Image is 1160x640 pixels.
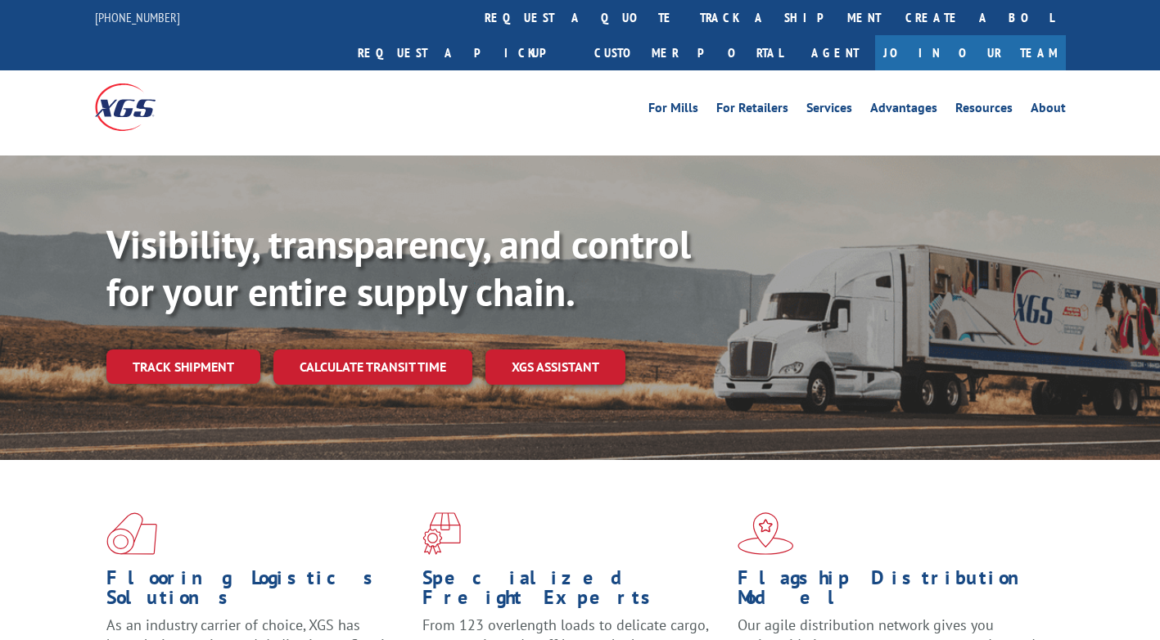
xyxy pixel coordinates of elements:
a: Track shipment [106,349,260,384]
a: Resources [955,101,1013,119]
a: About [1031,101,1066,119]
h1: Specialized Freight Experts [422,568,726,615]
a: For Mills [648,101,698,119]
img: xgs-icon-total-supply-chain-intelligence-red [106,512,157,555]
a: Join Our Team [875,35,1066,70]
a: [PHONE_NUMBER] [95,9,180,25]
h1: Flooring Logistics Solutions [106,568,410,615]
a: Advantages [870,101,937,119]
a: Agent [795,35,875,70]
a: Calculate transit time [273,349,472,385]
a: Customer Portal [582,35,795,70]
h1: Flagship Distribution Model [738,568,1041,615]
a: XGS ASSISTANT [485,349,625,385]
img: xgs-icon-flagship-distribution-model-red [738,512,794,555]
a: Services [806,101,852,119]
b: Visibility, transparency, and control for your entire supply chain. [106,219,691,317]
a: For Retailers [716,101,788,119]
img: xgs-icon-focused-on-flooring-red [422,512,461,555]
a: Request a pickup [345,35,582,70]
